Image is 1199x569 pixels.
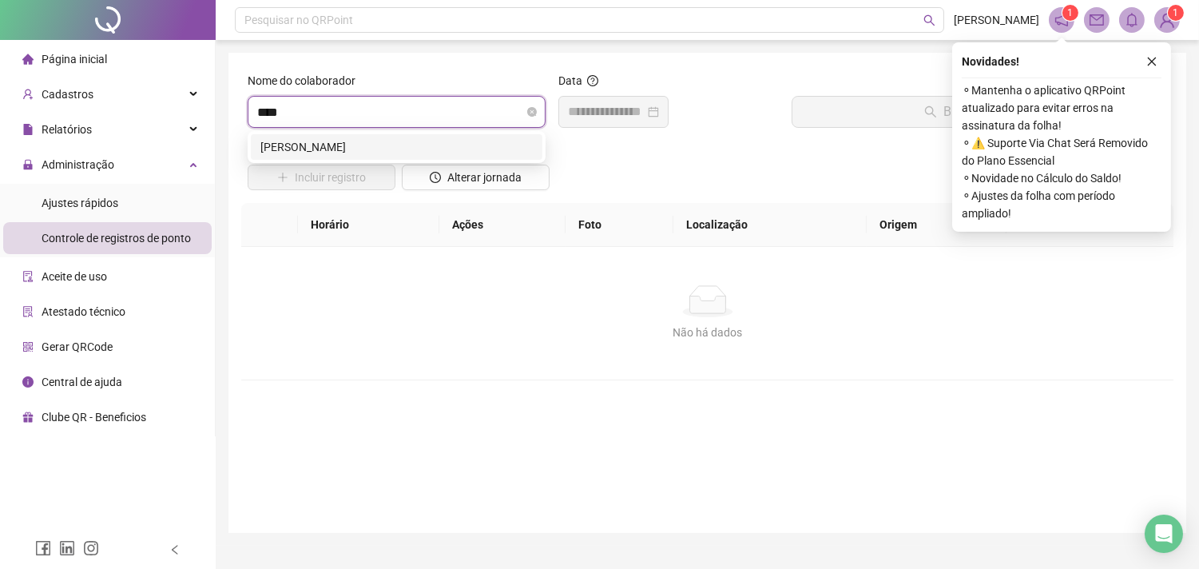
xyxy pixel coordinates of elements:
span: Central de ajuda [42,376,122,388]
span: audit [22,271,34,282]
button: Alterar jornada [402,165,550,190]
sup: Atualize o seu contato no menu Meus Dados [1168,5,1184,21]
span: qrcode [22,341,34,352]
span: Controle de registros de ponto [42,232,191,245]
span: Alterar jornada [447,169,522,186]
span: Ajustes rápidos [42,197,118,209]
span: ⚬ Mantenha o aplicativo QRPoint atualizado para evitar erros na assinatura da folha! [962,82,1161,134]
span: info-circle [22,376,34,388]
span: clock-circle [430,172,441,183]
span: Página inicial [42,53,107,66]
th: Horário [298,203,439,247]
span: Atestado técnico [42,305,125,318]
img: 85695 [1155,8,1179,32]
label: Nome do colaborador [248,72,366,90]
span: [PERSON_NAME] [954,11,1039,29]
span: file [22,124,34,135]
th: Localização [673,203,867,247]
span: ⚬ Ajustes da folha com período ampliado! [962,187,1161,222]
a: Alterar jornada [402,173,550,185]
span: 1 [1173,7,1179,18]
span: linkedin [59,540,75,556]
button: Buscar registros [792,96,1167,128]
sup: 1 [1062,5,1078,21]
span: ⚬ Novidade no Cálculo do Saldo! [962,169,1161,187]
span: Aceite de uso [42,270,107,283]
span: close-circle [527,107,537,117]
span: Data [558,74,582,87]
span: Clube QR - Beneficios [42,411,146,424]
div: GUSTAVO HENRIQUE BRITO ALVES [251,134,542,160]
th: Foto [566,203,673,247]
th: Origem [867,203,1006,247]
span: home [22,54,34,65]
span: Relatórios [42,123,92,136]
span: left [169,544,181,555]
th: Ações [439,203,566,247]
span: Novidades ! [962,53,1019,70]
span: close [1146,56,1157,67]
span: search [923,14,935,26]
div: Não há dados [260,324,1154,341]
span: mail [1090,13,1104,27]
div: [PERSON_NAME] [260,138,533,156]
div: Open Intercom Messenger [1145,515,1183,553]
span: ⚬ ⚠️ Suporte Via Chat Será Removido do Plano Essencial [962,134,1161,169]
span: user-add [22,89,34,100]
span: bell [1125,13,1139,27]
span: question-circle [587,75,598,86]
span: 1 [1068,7,1074,18]
button: Incluir registro [248,165,395,190]
span: instagram [83,540,99,556]
span: Administração [42,158,114,171]
span: Cadastros [42,88,93,101]
span: gift [22,412,34,423]
span: facebook [35,540,51,556]
span: solution [22,306,34,317]
span: Gerar QRCode [42,340,113,353]
span: notification [1054,13,1069,27]
span: lock [22,159,34,170]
